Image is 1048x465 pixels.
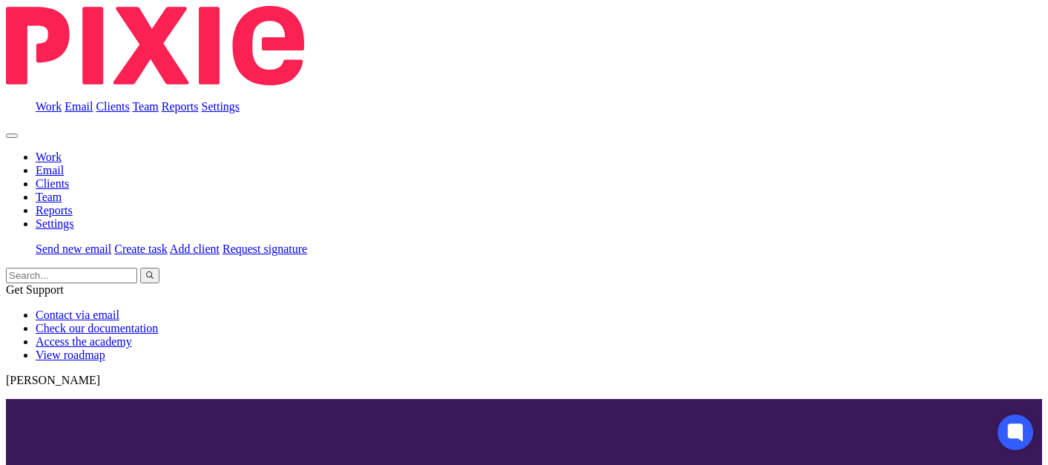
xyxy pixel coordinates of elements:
a: Add client [170,243,220,255]
span: Get Support [6,283,64,296]
a: Email [65,100,93,113]
input: Search [6,268,137,283]
a: Email [36,164,64,177]
a: Clients [96,100,129,113]
a: Check our documentation [36,322,158,334]
a: Access the academy [36,335,132,348]
button: Search [140,268,159,283]
a: Settings [202,100,240,113]
a: Reports [36,204,73,217]
a: Team [132,100,158,113]
a: Work [36,100,62,113]
a: Request signature [223,243,307,255]
p: [PERSON_NAME] [6,374,1042,387]
a: Contact via email [36,309,119,321]
a: Team [36,191,62,203]
a: Send new email [36,243,111,255]
a: View roadmap [36,349,105,361]
a: Create task [114,243,168,255]
a: Reports [162,100,199,113]
a: Settings [36,217,74,230]
a: Work [36,151,62,163]
a: Clients [36,177,69,190]
img: Pixie [6,6,304,85]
